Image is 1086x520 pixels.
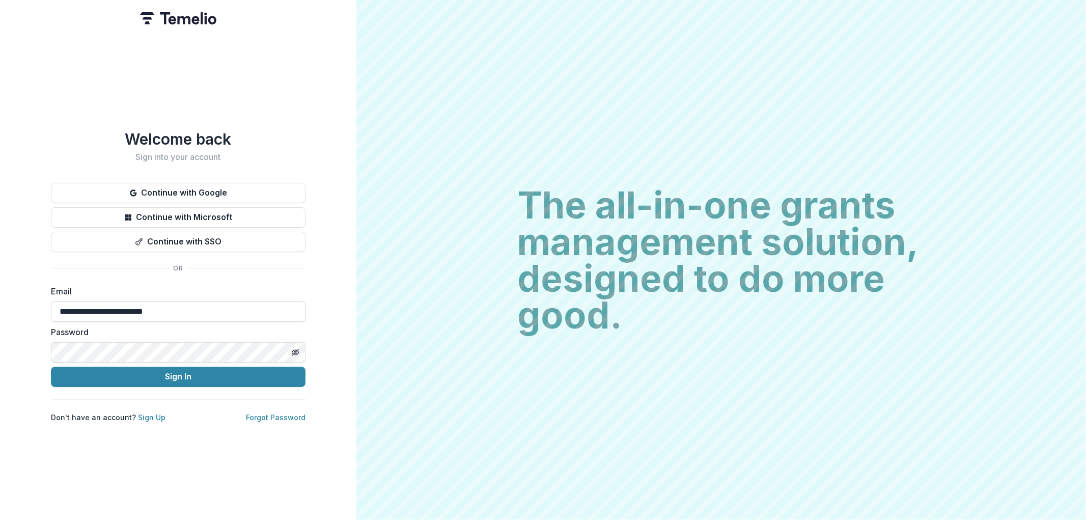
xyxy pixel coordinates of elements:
[51,412,165,423] p: Don't have an account?
[140,12,216,24] img: Temelio
[138,413,165,422] a: Sign Up
[51,367,305,387] button: Sign In
[51,326,299,338] label: Password
[287,344,303,361] button: Toggle password visibility
[51,207,305,228] button: Continue with Microsoft
[51,232,305,252] button: Continue with SSO
[246,413,305,422] a: Forgot Password
[51,285,299,297] label: Email
[51,130,305,148] h1: Welcome back
[51,152,305,162] h2: Sign into your account
[51,183,305,203] button: Continue with Google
